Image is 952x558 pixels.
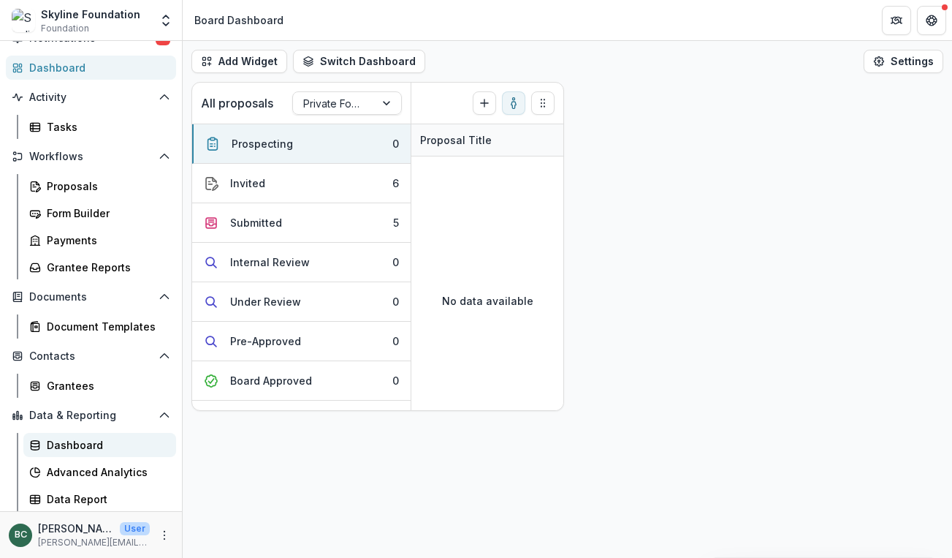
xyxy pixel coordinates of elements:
div: Board Dashboard [194,12,283,28]
div: Bettina Chang [15,530,27,540]
button: Invited6 [192,164,411,203]
div: Tasks [47,119,164,135]
button: Open Contacts [6,344,176,368]
button: Create Proposal [473,91,496,115]
div: Internal Review [230,255,310,270]
button: Open Activity [6,86,176,109]
div: Advanced Analytics [47,464,164,480]
div: Proposal Title [411,132,500,148]
a: Tasks [23,115,176,139]
a: Document Templates [23,314,176,339]
button: Under Review0 [192,282,411,322]
a: Data Report [23,487,176,511]
div: 0 [392,373,399,388]
div: Document Templates [47,319,164,334]
img: Skyline Foundation [12,9,35,32]
span: Documents [29,291,153,303]
a: Form Builder [23,201,176,225]
div: Grantees [47,378,164,393]
p: All proposals [201,94,273,112]
a: Dashboard [6,56,176,80]
button: Get Help [917,6,946,35]
button: Drag [531,91,555,115]
button: Pre-Approved0 [192,322,411,361]
div: 5 [393,215,399,230]
div: 6 [392,176,399,191]
button: Internal Review0 [192,243,411,282]
div: Board Approved [230,373,312,388]
button: Open Data & Reporting [6,404,176,427]
div: 0 [392,294,399,309]
a: Proposals [23,174,176,198]
div: Proposal Title [411,124,594,156]
div: Invited [230,176,265,191]
button: Prospecting0 [192,124,411,164]
div: Skyline Foundation [41,7,140,22]
div: Data Report [47,491,164,507]
div: Submitted [230,215,282,230]
button: Open Workflows [6,145,176,168]
button: Open entity switcher [156,6,176,35]
a: Advanced Analytics [23,460,176,484]
button: Submitted5 [192,203,411,243]
span: Activity [29,91,153,104]
span: Data & Reporting [29,410,153,422]
span: Contacts [29,350,153,363]
a: Dashboard [23,433,176,457]
div: 0 [392,136,399,151]
a: Grantees [23,374,176,398]
button: Switch Dashboard [293,50,425,73]
div: Grantee Reports [47,260,164,275]
div: Under Review [230,294,301,309]
div: Dashboard [29,60,164,75]
span: Foundation [41,22,89,35]
button: toggle-assigned-to-me [502,91,525,115]
button: Add Widget [191,50,287,73]
div: Pre-Approved [230,333,301,349]
button: More [156,527,173,544]
nav: breadcrumb [189,10,289,31]
a: Payments [23,228,176,252]
button: Partners [882,6,911,35]
button: Open Documents [6,285,176,309]
p: No data available [442,293,533,309]
p: [PERSON_NAME][EMAIL_ADDRESS][DOMAIN_NAME] [38,536,150,549]
a: Grantee Reports [23,255,176,279]
span: Workflows [29,151,153,163]
button: Board Approved0 [192,361,411,401]
div: Payments [47,233,164,248]
button: Settings [864,50,943,73]
p: User [120,522,150,535]
div: Form Builder [47,206,164,221]
div: 0 [392,333,399,349]
p: [PERSON_NAME] [38,521,114,536]
div: Proposals [47,178,164,194]
div: 0 [392,255,399,270]
div: Dashboard [47,437,164,453]
div: Prospecting [232,136,293,151]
